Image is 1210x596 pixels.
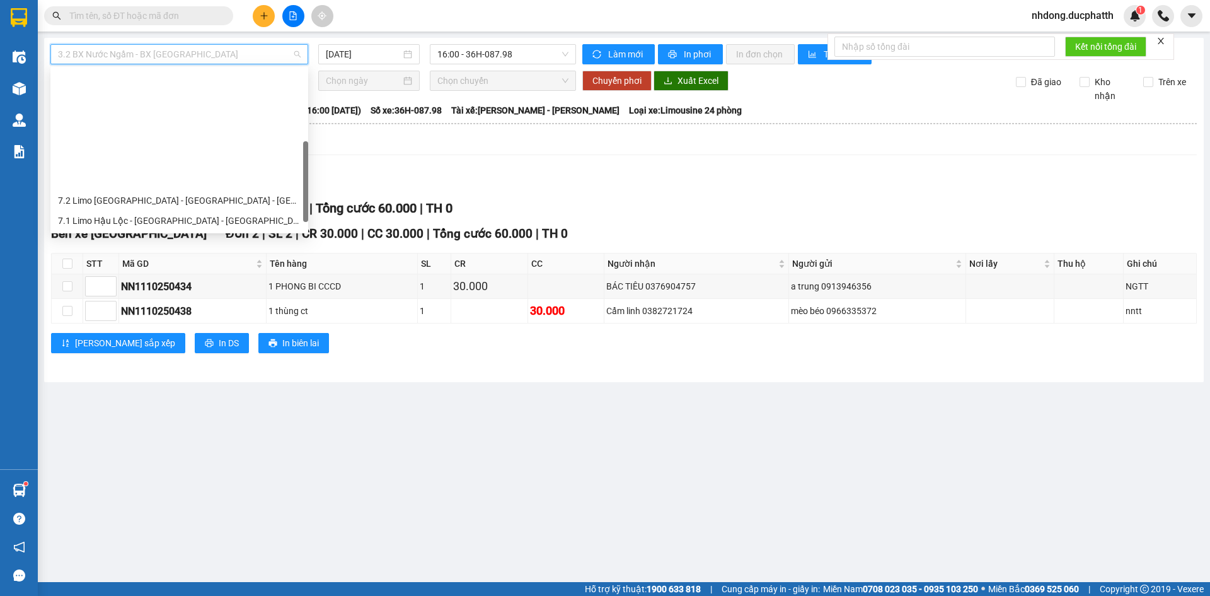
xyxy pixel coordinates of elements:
img: warehouse-icon [13,484,26,497]
span: Nơi lấy [969,257,1041,271]
span: Làm mới [608,47,645,61]
img: logo-vxr [11,8,27,27]
button: sort-ascending[PERSON_NAME] sắp xếp [51,333,185,353]
span: printer [668,50,679,60]
th: SL [418,254,451,274]
div: nntt [1126,304,1194,318]
span: Hỗ trợ kỹ thuật: [585,582,701,596]
button: plus [253,5,275,27]
span: question-circle [13,513,25,525]
span: | [427,226,430,241]
sup: 1 [1136,6,1145,15]
span: Tổng cước 60.000 [433,226,533,241]
input: Nhập số tổng đài [834,37,1055,57]
div: NN1110250434 [121,279,264,295]
img: icon-new-feature [1129,10,1141,21]
th: Tên hàng [267,254,418,274]
span: CR 30.000 [302,226,358,241]
span: sync [592,50,603,60]
span: Đơn 2 [226,226,259,241]
span: search [52,11,61,20]
th: CC [528,254,605,274]
button: syncLàm mới [582,44,655,64]
span: | [262,226,265,241]
div: 1 PHONG BI CCCD [268,279,415,293]
div: 7.2 Limo Hà Nội - Bỉm Sơn - Hậu Lộc [50,190,308,211]
th: CR [451,254,528,274]
span: printer [205,339,214,349]
div: mèo béo 0966335372 [791,304,964,318]
div: BÁC TIÊU 0376904757 [606,279,786,293]
span: printer [268,339,277,349]
span: In phơi [684,47,713,61]
span: Chuyến: (16:00 [DATE]) [269,103,361,117]
button: Chuyển phơi [582,71,652,91]
span: Tài xế: [PERSON_NAME] - [PERSON_NAME] [451,103,619,117]
span: | [296,226,299,241]
div: 7.1 Limo Hậu Lộc - Bỉm Sơn - Hà Nội [50,211,308,231]
th: Ghi chú [1124,254,1197,274]
button: Kết nối tổng đài [1065,37,1146,57]
button: bar-chartThống kê [798,44,872,64]
span: download [664,76,672,86]
span: Cung cấp máy in - giấy in: [722,582,820,596]
sup: 1 [24,482,28,486]
span: sort-ascending [61,339,70,349]
span: message [13,570,25,581]
span: Trên xe [1153,75,1191,89]
span: Tổng cước 60.000 [316,201,417,216]
span: Đã giao [1026,75,1066,89]
div: NGTT [1126,279,1194,293]
span: 16:00 - 36H-087.98 [437,45,568,64]
img: warehouse-icon [13,114,26,127]
th: Thu hộ [1054,254,1124,274]
span: 3.2 BX Nước Ngầm - BX Hoằng Hóa [58,45,301,64]
div: 1 [420,304,449,318]
span: Miền Bắc [988,582,1079,596]
span: Loại xe: Limousine 24 phòng [629,103,742,117]
span: | [710,582,712,596]
td: NN1110250438 [119,299,267,324]
span: | [536,226,539,241]
span: bar-chart [808,50,819,60]
button: printerIn phơi [658,44,723,64]
span: Kết nối tổng đài [1075,40,1136,54]
span: In biên lai [282,336,319,350]
button: caret-down [1180,5,1202,27]
span: nhdong.ducphatth [1022,8,1124,23]
span: Chọn chuyến [437,71,568,90]
span: In DS [219,336,239,350]
span: Xuất Excel [677,74,718,88]
div: NN1110250438 [121,303,264,319]
button: In đơn chọn [726,44,795,64]
span: | [1088,582,1090,596]
span: caret-down [1186,10,1197,21]
input: 11/10/2025 [326,47,401,61]
span: Số xe: 36H-087.98 [371,103,442,117]
button: file-add [282,5,304,27]
span: Mã GD [122,257,253,271]
button: aim [311,5,333,27]
div: 1 thùng ct [268,304,415,318]
img: phone-icon [1158,10,1169,21]
span: copyright [1140,585,1149,593]
span: Kho nhận [1090,75,1134,103]
span: ⚪️ [981,587,985,592]
span: 1 [1138,6,1143,15]
div: 7.1 Limo Hậu Lộc - [GEOGRAPHIC_DATA] - [GEOGRAPHIC_DATA] [58,214,301,228]
span: CC 30.000 [367,226,423,241]
div: 30.000 [453,278,526,295]
div: Cẩm linh 0382721724 [606,304,786,318]
button: printerIn biên lai [258,333,329,353]
span: Bến xe [GEOGRAPHIC_DATA] [51,226,207,241]
div: 7.2 Limo [GEOGRAPHIC_DATA] - [GEOGRAPHIC_DATA] - [GEOGRAPHIC_DATA] [58,194,301,207]
span: TH 0 [426,201,452,216]
span: SL 2 [268,226,292,241]
th: STT [83,254,119,274]
td: NN1110250434 [119,274,267,299]
span: [PERSON_NAME] sắp xếp [75,336,175,350]
div: 30.000 [530,302,602,320]
span: file-add [289,11,297,20]
img: warehouse-icon [13,50,26,64]
input: Tìm tên, số ĐT hoặc mã đơn [69,9,218,23]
